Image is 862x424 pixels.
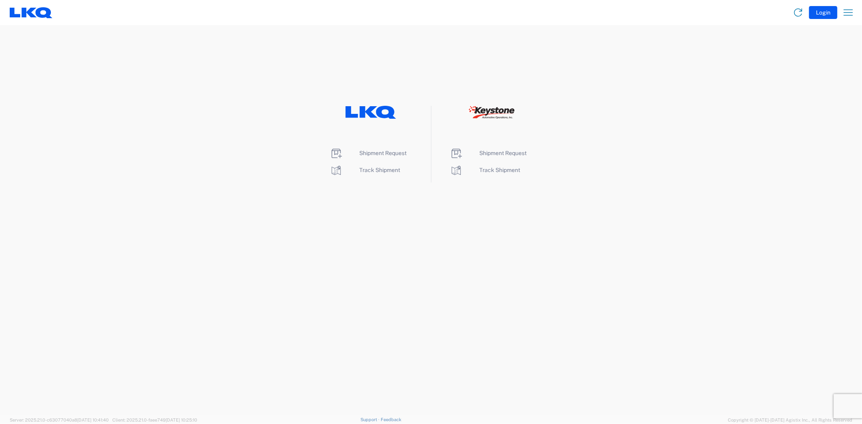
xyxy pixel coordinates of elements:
[381,417,401,422] a: Feedback
[330,150,407,156] a: Shipment Request
[166,418,197,422] span: [DATE] 10:25:10
[360,167,400,173] span: Track Shipment
[330,167,400,173] a: Track Shipment
[360,150,407,156] span: Shipment Request
[728,416,852,424] span: Copyright © [DATE]-[DATE] Agistix Inc., All Rights Reserved
[10,418,109,422] span: Server: 2025.21.0-c63077040a8
[450,150,527,156] a: Shipment Request
[77,418,109,422] span: [DATE] 10:41:40
[112,418,197,422] span: Client: 2025.21.0-faee749
[809,6,837,19] button: Login
[360,417,381,422] a: Support
[480,167,521,173] span: Track Shipment
[480,150,527,156] span: Shipment Request
[450,167,521,173] a: Track Shipment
